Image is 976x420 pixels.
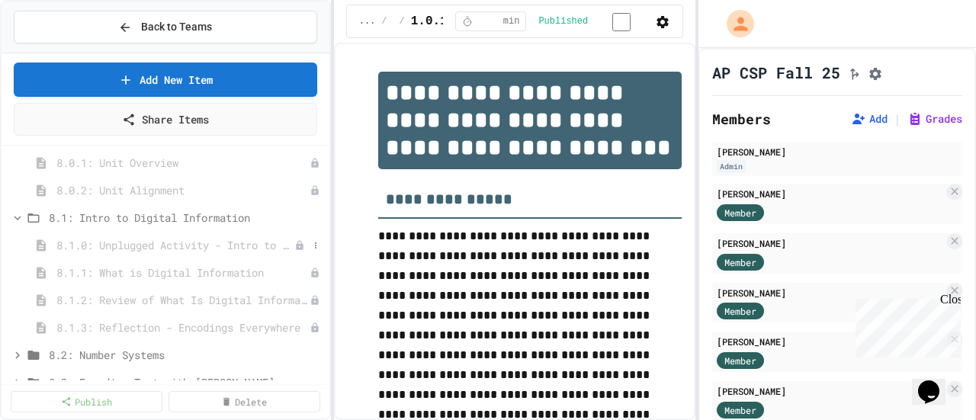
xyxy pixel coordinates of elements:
[400,15,405,27] span: /
[724,304,756,318] span: Member
[851,111,888,127] button: Add
[56,182,310,198] span: 8.0.2: Unit Alignment
[846,63,862,82] button: Click to see fork details
[724,255,756,269] span: Member
[310,295,320,306] div: Unpublished
[56,292,310,308] span: 8.1.2: Review of What Is Digital Information
[49,210,323,226] span: 8.1: Intro to Digital Information
[11,391,162,412] a: Publish
[712,62,840,83] h1: AP CSP Fall 25
[717,160,746,173] div: Admin
[359,15,376,27] span: ...
[381,15,387,27] span: /
[49,347,323,363] span: 8.2: Number Systems
[538,15,588,27] span: Published
[49,374,323,390] span: 8.3: Encoding Text with [PERSON_NAME]
[6,6,105,97] div: Chat with us now!Close
[717,286,944,300] div: [PERSON_NAME]
[724,403,756,417] span: Member
[907,111,962,127] button: Grades
[717,384,944,398] div: [PERSON_NAME]
[503,15,520,27] span: min
[141,19,212,35] span: Back to Teams
[310,322,320,333] div: Unpublished
[56,155,310,171] span: 8.0.1: Unit Overview
[56,265,310,281] span: 8.1.1: What is Digital Information
[538,11,649,30] div: Content is published and visible to students
[912,359,961,405] iframe: chat widget
[310,185,320,196] div: Unpublished
[169,391,320,412] a: Delete
[868,63,883,82] button: Assignment Settings
[310,268,320,278] div: Unpublished
[717,236,944,250] div: [PERSON_NAME]
[849,293,961,357] iframe: chat widget
[894,110,901,128] span: |
[308,238,323,253] button: More options
[411,12,872,30] span: 1.0.1: AP Computer Science Principles in Python Course Syllabus
[712,108,771,130] h2: Members
[594,13,649,31] input: publish toggle
[310,158,320,168] div: Unpublished
[717,187,944,200] div: [PERSON_NAME]
[56,237,294,253] span: 8.1.0: Unplugged Activity - Intro to Digital Information
[294,240,305,251] div: Unpublished
[717,335,944,348] div: [PERSON_NAME]
[14,63,317,97] a: Add New Item
[724,354,756,367] span: Member
[14,103,317,136] a: Share Items
[14,11,317,43] button: Back to Teams
[717,145,958,159] div: [PERSON_NAME]
[724,206,756,220] span: Member
[56,319,310,335] span: 8.1.3: Reflection - Encodings Everywhere
[711,6,758,41] div: My Account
